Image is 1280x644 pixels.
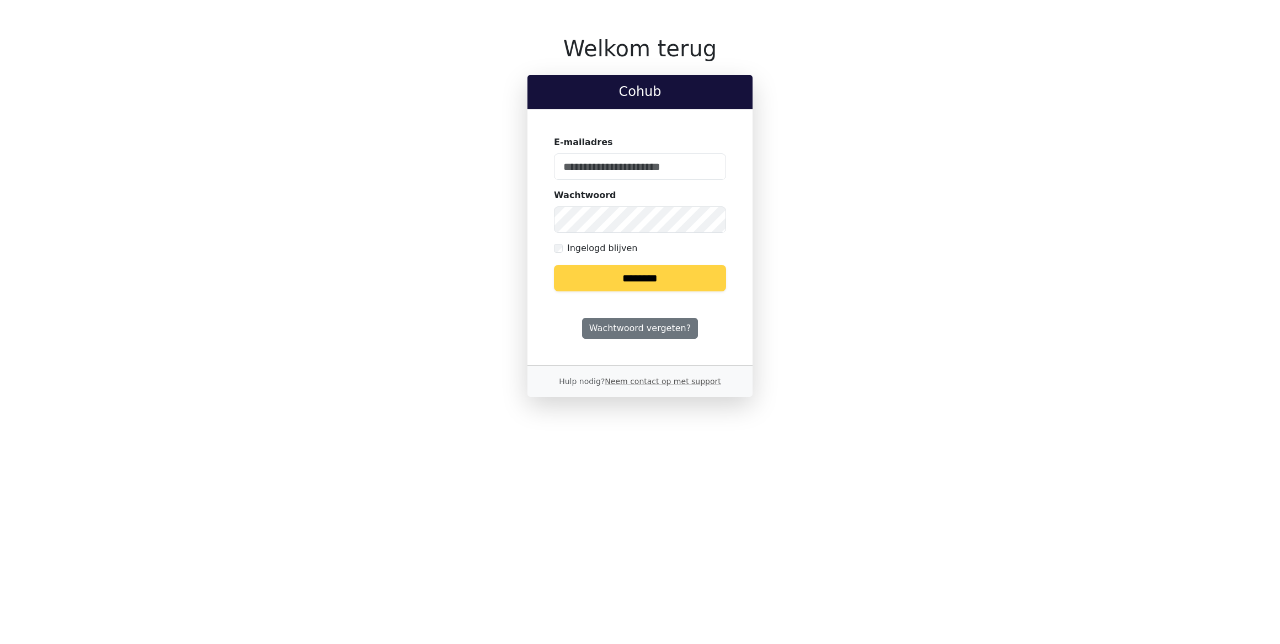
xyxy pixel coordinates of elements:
label: Wachtwoord [554,189,616,202]
label: Ingelogd blijven [567,242,637,255]
label: E-mailadres [554,136,613,149]
h1: Welkom terug [527,35,753,62]
a: Neem contact op met support [605,377,721,386]
small: Hulp nodig? [559,377,721,386]
h2: Cohub [536,84,744,100]
a: Wachtwoord vergeten? [582,318,698,339]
